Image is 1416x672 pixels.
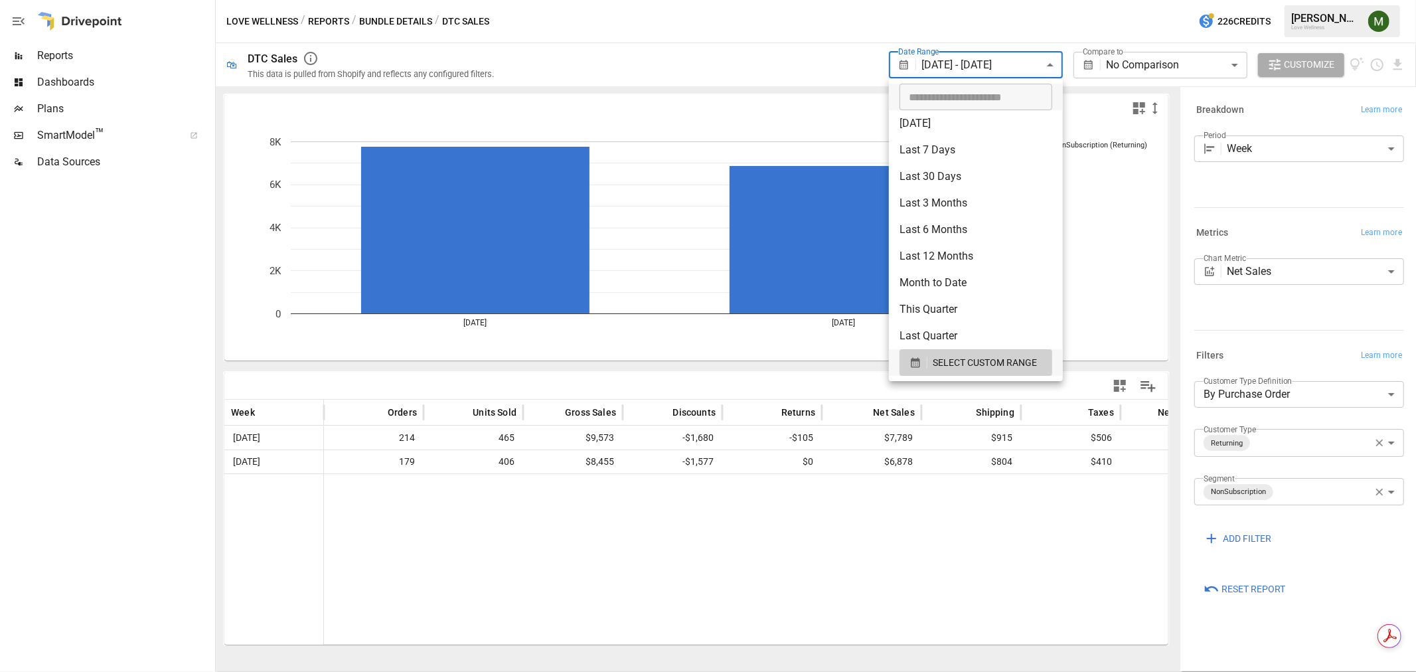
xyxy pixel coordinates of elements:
button: SELECT CUSTOM RANGE [900,349,1052,376]
li: This Quarter [889,296,1063,323]
li: Month to Date [889,270,1063,296]
li: Last 12 Months [889,243,1063,270]
li: Last 7 Days [889,137,1063,163]
li: Last 6 Months [889,216,1063,243]
li: Last 3 Months [889,190,1063,216]
li: [DATE] [889,110,1063,137]
li: Last Quarter [889,323,1063,349]
span: SELECT CUSTOM RANGE [933,355,1037,371]
li: Last 30 Days [889,163,1063,190]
